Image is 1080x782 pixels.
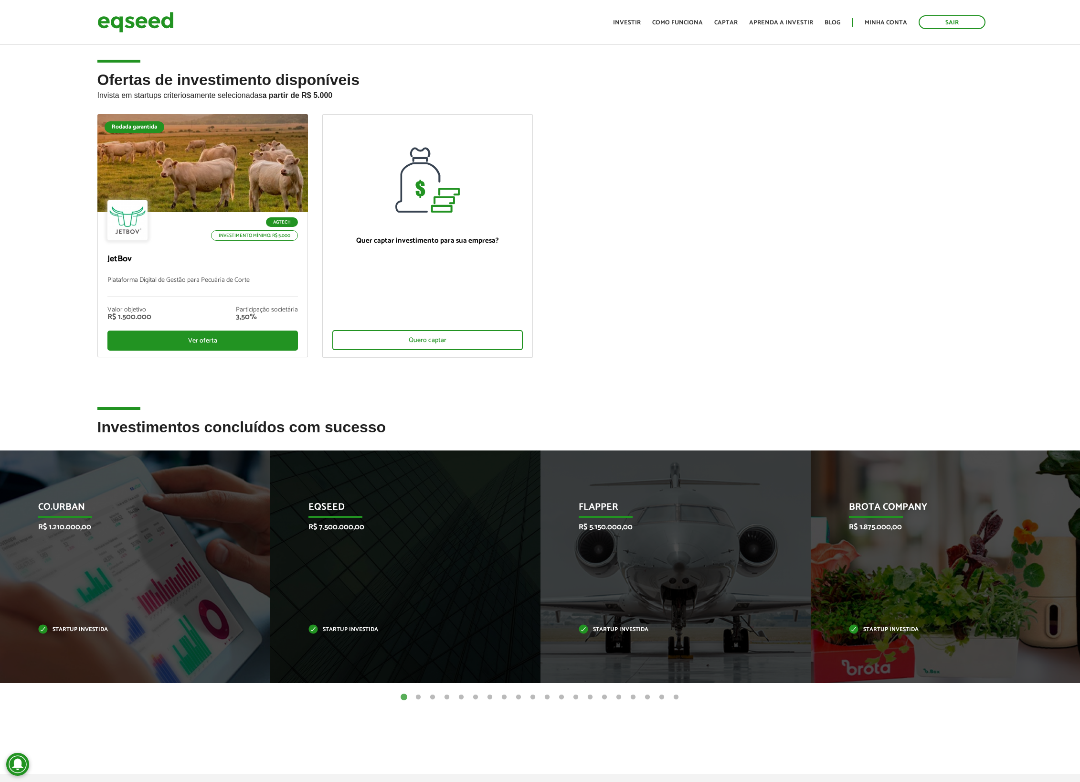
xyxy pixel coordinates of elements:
[97,72,983,114] h2: Ofertas de investimento disponíveis
[211,230,298,241] p: Investimento mínimo: R$ 5.000
[849,523,1028,532] p: R$ 1.875.000,00
[919,15,985,29] a: Sair
[456,693,466,702] button: 5 of 20
[628,693,638,702] button: 17 of 20
[825,20,840,26] a: Blog
[308,523,487,532] p: R$ 7.500.000,00
[542,693,552,702] button: 11 of 20
[671,693,681,702] button: 20 of 20
[97,419,983,450] h2: Investimentos concluídos com sucesso
[262,91,332,99] strong: a partir de R$ 5.000
[514,693,523,702] button: 9 of 20
[652,20,703,26] a: Como funciona
[749,20,813,26] a: Aprenda a investir
[399,693,409,702] button: 1 of 20
[97,114,308,357] a: Rodada garantida Agtech Investimento mínimo: R$ 5.000 JetBov Plataforma Digital de Gestão para Pe...
[614,693,624,702] button: 16 of 20
[332,330,523,350] div: Quero captar
[308,502,487,518] p: EqSeed
[97,10,174,35] img: EqSeed
[38,523,217,532] p: R$ 1.210.000,00
[332,236,523,245] p: Quer captar investimento para sua empresa?
[865,20,907,26] a: Minha conta
[38,502,217,518] p: Co.Urban
[442,693,452,702] button: 4 of 20
[643,693,652,702] button: 18 of 20
[585,693,595,702] button: 14 of 20
[107,277,298,297] p: Plataforma Digital de Gestão para Pecuária de Corte
[38,627,217,632] p: Startup investida
[600,693,609,702] button: 15 of 20
[579,502,758,518] p: Flapper
[714,20,738,26] a: Captar
[107,307,151,313] div: Valor objetivo
[107,254,298,265] p: JetBov
[413,693,423,702] button: 2 of 20
[579,523,758,532] p: R$ 5.150.000,00
[107,331,298,351] div: Ver oferta
[105,121,164,133] div: Rodada garantida
[236,307,298,313] div: Participação societária
[579,627,758,632] p: Startup investida
[266,217,298,227] p: Agtech
[107,313,151,321] div: R$ 1.500.000
[97,88,983,100] p: Invista em startups criteriosamente selecionadas
[471,693,480,702] button: 6 of 20
[657,693,667,702] button: 19 of 20
[571,693,581,702] button: 13 of 20
[485,693,495,702] button: 7 of 20
[428,693,437,702] button: 3 of 20
[849,502,1028,518] p: Brota Company
[322,114,533,358] a: Quer captar investimento para sua empresa? Quero captar
[236,313,298,321] div: 3,50%
[613,20,641,26] a: Investir
[849,627,1028,632] p: Startup investida
[528,693,538,702] button: 10 of 20
[499,693,509,702] button: 8 of 20
[308,627,487,632] p: Startup investida
[557,693,566,702] button: 12 of 20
